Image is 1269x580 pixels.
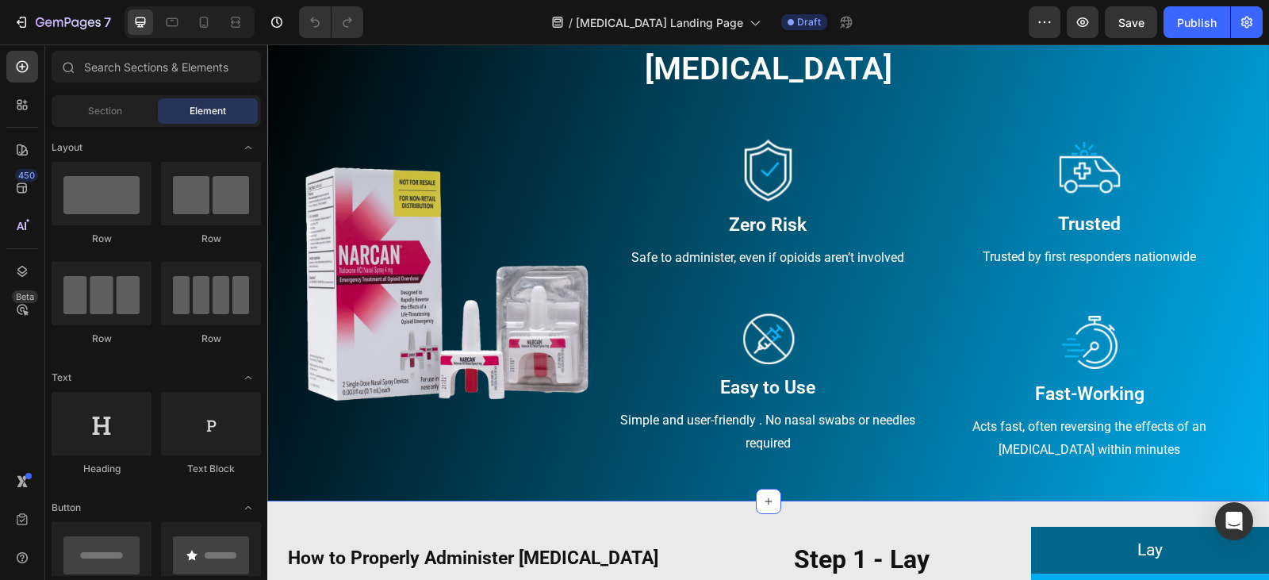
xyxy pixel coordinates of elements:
[576,14,743,31] span: [MEDICAL_DATA] Landing Page
[788,85,857,160] img: gempages_491222232517837627-b6678c76-b51d-4634-8f1f-80d3d233ef38.png
[470,265,532,325] img: gempages_491222232517837627-63a38363-1ef2-42f7-a5ce-d6c95226274e.png
[669,338,975,362] p: Fast-Working
[52,501,81,515] span: Button
[1177,14,1217,31] div: Publish
[52,140,82,155] span: Layout
[12,290,38,303] div: Beta
[161,462,261,476] div: Text Block
[236,365,261,390] span: Toggle open
[348,202,654,225] p: Safe to administer, even if opioids aren’t involved
[1118,16,1144,29] span: Save
[267,44,1269,580] iframe: Design area
[1105,6,1157,38] button: Save
[1215,502,1253,540] div: Open Intercom Messenger
[299,6,363,38] div: Undo/Redo
[52,332,151,346] div: Row
[21,503,391,578] strong: How to Properly Administer [MEDICAL_DATA][PERSON_NAME][MEDICAL_DATA]
[15,169,38,182] div: 450
[797,15,821,29] span: Draft
[52,462,151,476] div: Heading
[190,104,226,118] span: Element
[161,232,261,246] div: Row
[870,491,895,521] p: Lay
[348,365,654,411] p: Simple and user-friendly . No nasal swabs or needles required
[52,232,151,246] div: Row
[236,495,261,520] span: Toggle open
[569,14,573,31] span: /
[792,263,853,332] img: gempages_491222232517837627-51266b5b-ad67-4800-a030-5ee4b0dd4ac5.png
[236,135,261,160] span: Toggle open
[527,500,662,530] strong: Step 1 - Lay
[348,332,654,355] p: Easy to Use
[669,371,975,417] p: Acts fast, often reversing the effects of an [MEDICAL_DATA] within minutes
[6,6,118,38] button: 7
[1164,6,1230,38] button: Publish
[52,371,71,385] span: Text
[669,168,975,192] p: Trusted
[104,13,111,32] p: 7
[52,51,261,83] input: Search Sections & Elements
[348,169,654,193] p: Zero Risk
[669,202,975,225] p: Trusted by first responders nationwide
[88,104,122,118] span: Section
[161,332,261,346] div: Row
[464,85,538,167] img: gempages_491222232517837627-37bf25e4-2833-4563-a953-868210d50bb2.png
